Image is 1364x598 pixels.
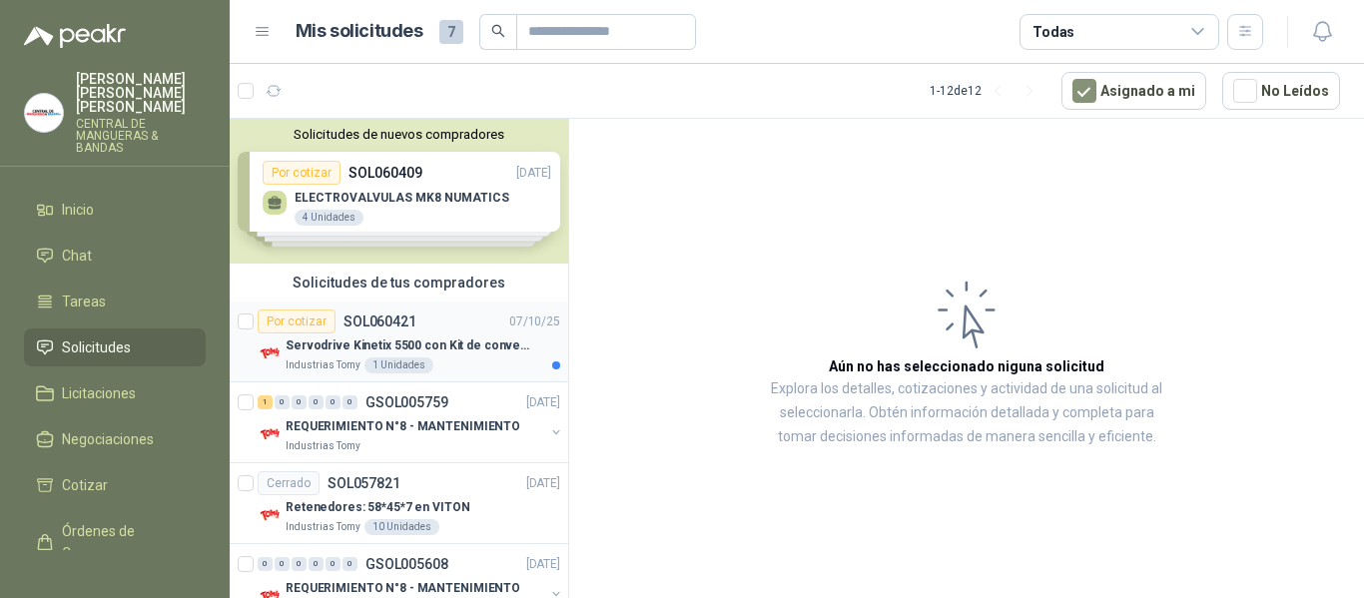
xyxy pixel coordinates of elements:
p: Industrias Tomy [286,519,360,535]
p: REQUERIMIENTO N°8 - MANTENIMIENTO [286,579,520,598]
p: CENTRAL DE MANGUERAS & BANDAS [76,118,206,154]
p: Retenedores: 58*45*7 en VITON [286,498,470,517]
div: 0 [309,557,324,571]
p: GSOL005759 [365,395,448,409]
div: 0 [342,395,357,409]
p: 07/10/25 [509,312,560,331]
span: Negociaciones [62,428,154,450]
span: Inicio [62,199,94,221]
div: 0 [309,395,324,409]
a: Solicitudes [24,328,206,366]
p: Industrias Tomy [286,357,360,373]
div: 0 [326,395,341,409]
div: Solicitudes de nuevos compradoresPor cotizarSOL060409[DATE] ELECTROVALVULAS MK8 NUMATICS4 Unidade... [230,119,568,264]
img: Company Logo [258,341,282,365]
button: Solicitudes de nuevos compradores [238,127,560,142]
p: [DATE] [526,555,560,574]
div: Por cotizar [258,309,336,333]
p: [PERSON_NAME] [PERSON_NAME] [PERSON_NAME] [76,72,206,114]
p: SOL057821 [328,476,400,490]
p: REQUERIMIENTO N°8 - MANTENIMIENTO [286,417,520,436]
img: Company Logo [25,94,63,132]
a: Cotizar [24,466,206,504]
p: Explora los detalles, cotizaciones y actividad de una solicitud al seleccionarla. Obtén informaci... [769,377,1164,449]
div: Todas [1032,21,1074,43]
img: Company Logo [258,503,282,527]
div: Solicitudes de tus compradores [230,264,568,301]
div: 0 [292,395,307,409]
h3: Aún no has seleccionado niguna solicitud [829,355,1104,377]
p: SOL060421 [343,314,416,328]
p: [DATE] [526,393,560,412]
div: 0 [326,557,341,571]
a: Chat [24,237,206,275]
a: 1 0 0 0 0 0 GSOL005759[DATE] Company LogoREQUERIMIENTO N°8 - MANTENIMIENTOIndustrias Tomy [258,390,564,454]
div: 1 Unidades [364,357,433,373]
span: Tareas [62,291,106,312]
div: 1 [258,395,273,409]
span: Órdenes de Compra [62,520,187,564]
a: Negociaciones [24,420,206,458]
span: Chat [62,245,92,267]
a: Tareas [24,283,206,320]
h1: Mis solicitudes [296,17,423,46]
span: Cotizar [62,474,108,496]
div: 10 Unidades [364,519,439,535]
span: Licitaciones [62,382,136,404]
div: 1 - 12 de 12 [930,75,1045,107]
img: Company Logo [258,422,282,446]
a: CerradoSOL057821[DATE] Company LogoRetenedores: 58*45*7 en VITONIndustrias Tomy10 Unidades [230,463,568,544]
span: search [491,24,505,38]
a: Por cotizarSOL06042107/10/25 Company LogoServodrive Kinetix 5500 con Kit de conversión y filtro (... [230,301,568,382]
div: 0 [275,395,290,409]
button: Asignado a mi [1061,72,1206,110]
div: 0 [292,557,307,571]
div: 0 [275,557,290,571]
p: Servodrive Kinetix 5500 con Kit de conversión y filtro (Ref 41350505) [286,336,534,355]
a: Licitaciones [24,374,206,412]
button: No Leídos [1222,72,1340,110]
p: GSOL005608 [365,557,448,571]
p: Industrias Tomy [286,438,360,454]
div: 0 [258,557,273,571]
a: Órdenes de Compra [24,512,206,572]
img: Logo peakr [24,24,126,48]
span: 7 [439,20,463,44]
div: Cerrado [258,471,320,495]
div: 0 [342,557,357,571]
span: Solicitudes [62,336,131,358]
p: [DATE] [526,474,560,493]
a: Inicio [24,191,206,229]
